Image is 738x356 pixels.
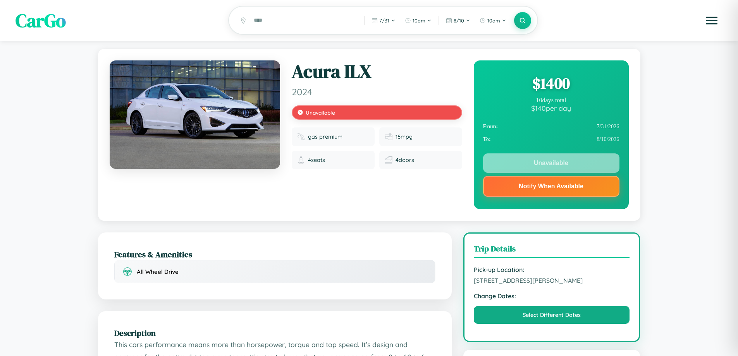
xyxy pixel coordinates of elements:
[306,109,335,116] span: Unavailable
[483,73,619,94] div: $ 1400
[292,60,462,83] h1: Acura ILX
[483,136,491,143] strong: To:
[401,14,435,27] button: 10am
[308,157,325,163] span: 4 seats
[476,14,510,27] button: 10am
[483,97,619,104] div: 10 days total
[487,17,500,24] span: 10am
[379,17,389,24] span: 7 / 31
[137,268,179,275] span: All Wheel Drive
[483,104,619,112] div: $ 140 per day
[483,133,619,146] div: 8 / 10 / 2026
[483,153,619,173] button: Unavailable
[474,266,630,273] strong: Pick-up Location:
[114,249,435,260] h2: Features & Amenities
[110,60,280,169] img: Acura ILX 2024
[483,176,619,197] button: Notify When Available
[368,14,399,27] button: 7/31
[396,133,413,140] span: 16 mpg
[474,243,630,258] h3: Trip Details
[701,10,723,31] button: Open menu
[454,17,464,24] span: 8 / 10
[297,156,305,164] img: Seats
[385,156,392,164] img: Doors
[114,327,435,339] h2: Description
[308,133,342,140] span: gas premium
[442,14,474,27] button: 8/10
[292,86,462,98] span: 2024
[15,8,66,33] span: CarGo
[396,157,414,163] span: 4 doors
[474,292,630,300] strong: Change Dates:
[483,120,619,133] div: 7 / 31 / 2026
[474,277,630,284] span: [STREET_ADDRESS][PERSON_NAME]
[413,17,425,24] span: 10am
[474,306,630,324] button: Select Different Dates
[385,133,392,141] img: Fuel efficiency
[297,133,305,141] img: Fuel type
[483,123,498,130] strong: From:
